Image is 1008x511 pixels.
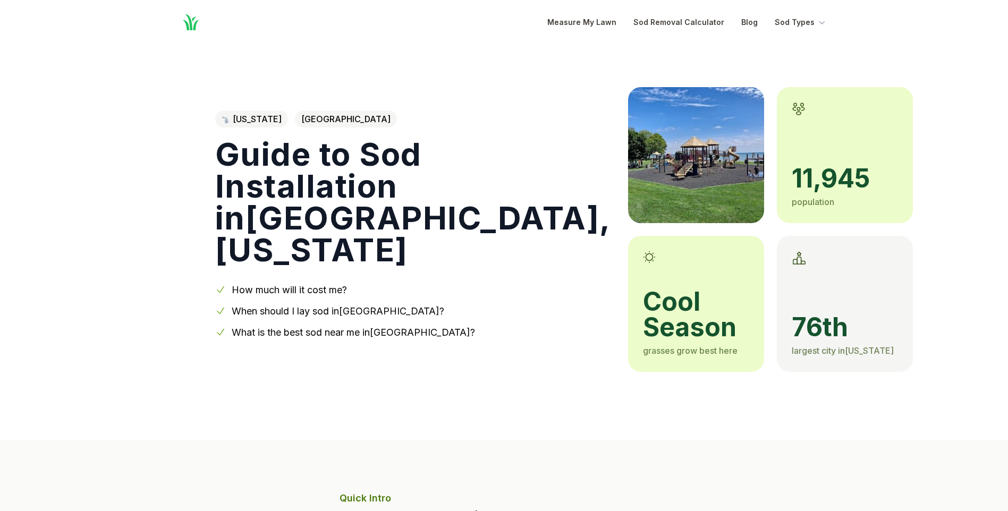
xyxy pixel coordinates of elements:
a: Blog [741,16,758,29]
a: What is the best sod near me in[GEOGRAPHIC_DATA]? [232,327,475,338]
p: Quick Intro [340,491,669,506]
h1: Guide to Sod Installation in [GEOGRAPHIC_DATA] , [US_STATE] [215,138,611,266]
img: A picture of New Baltimore [628,87,764,223]
a: Sod Removal Calculator [633,16,724,29]
span: 76th [792,314,898,340]
img: Michigan state outline [222,115,228,123]
a: How much will it cost me? [232,284,347,295]
span: population [792,197,834,207]
span: cool season [643,289,749,340]
span: [GEOGRAPHIC_DATA] [295,110,397,127]
span: 11,945 [792,166,898,191]
button: Sod Types [775,16,827,29]
a: Measure My Lawn [547,16,616,29]
a: When should I lay sod in[GEOGRAPHIC_DATA]? [232,305,444,317]
span: largest city in [US_STATE] [792,345,894,356]
a: [US_STATE] [215,110,288,127]
span: grasses grow best here [643,345,738,356]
